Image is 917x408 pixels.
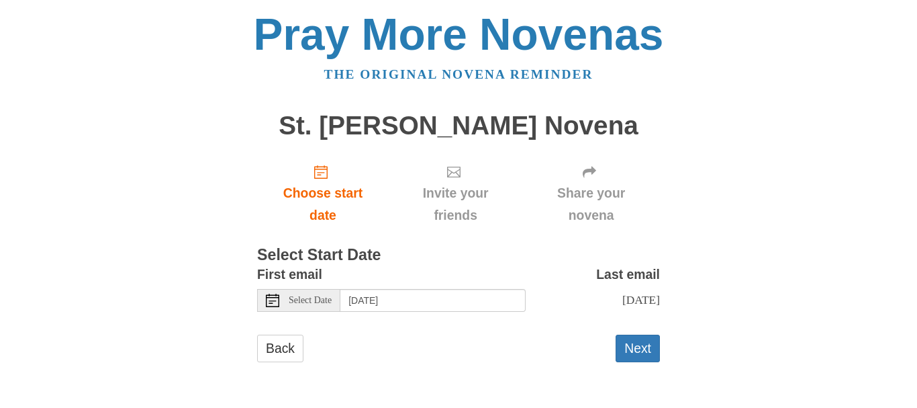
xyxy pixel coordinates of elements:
span: Select Date [289,296,332,305]
span: Share your novena [536,182,646,227]
label: First email [257,263,322,286]
a: Pray More Novenas [254,9,664,59]
a: The original novena reminder [324,67,593,81]
button: Next [616,335,660,362]
span: [DATE] [622,293,660,307]
span: Choose start date [271,182,375,227]
label: Last email [596,263,660,286]
a: Back [257,335,303,362]
span: Invite your friends [402,182,509,227]
h3: Select Start Date [257,247,660,264]
h1: St. [PERSON_NAME] Novena [257,112,660,140]
div: Click "Next" to confirm your start date first. [522,153,660,233]
div: Click "Next" to confirm your start date first. [389,153,522,233]
a: Choose start date [257,153,389,233]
